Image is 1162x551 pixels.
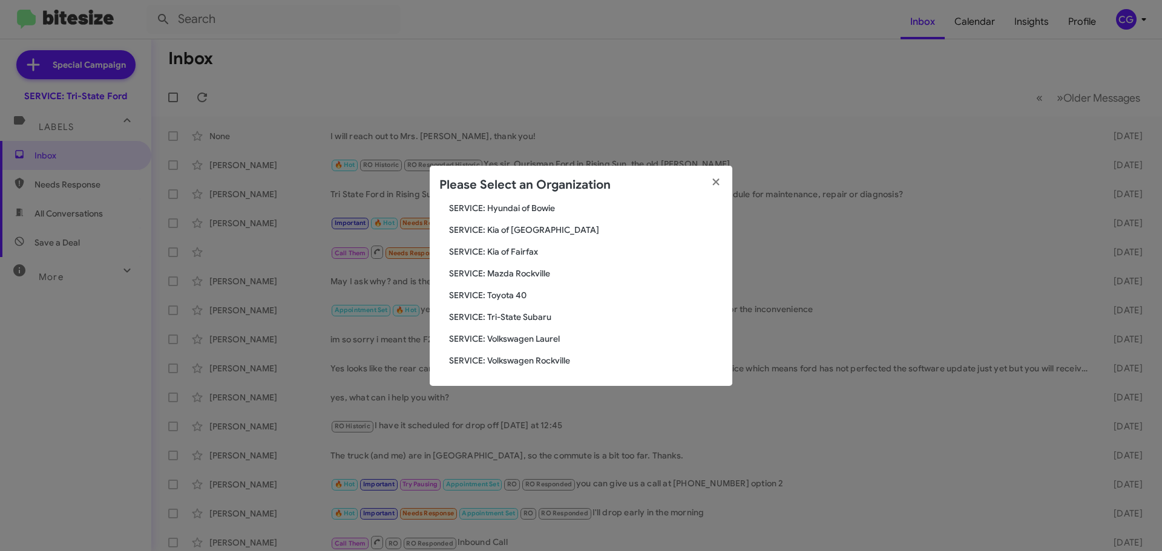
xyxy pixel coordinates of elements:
[449,267,723,279] span: SERVICE: Mazda Rockville
[439,175,611,195] h2: Please Select an Organization
[449,246,723,258] span: SERVICE: Kia of Fairfax
[449,354,723,367] span: SERVICE: Volkswagen Rockville
[449,224,723,236] span: SERVICE: Kia of [GEOGRAPHIC_DATA]
[449,289,723,301] span: SERVICE: Toyota 40
[449,333,723,345] span: SERVICE: Volkswagen Laurel
[449,202,723,214] span: SERVICE: Hyundai of Bowie
[449,311,723,323] span: SERVICE: Tri-State Subaru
